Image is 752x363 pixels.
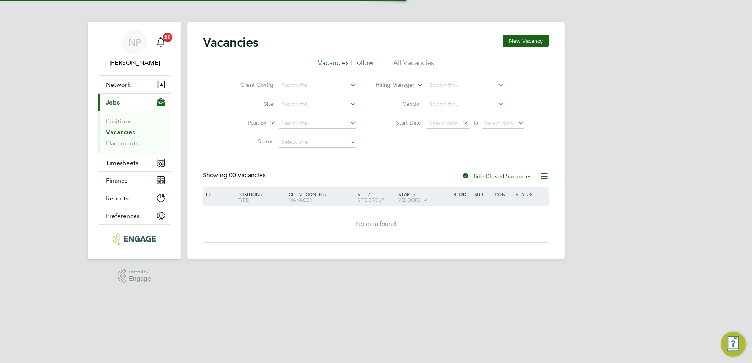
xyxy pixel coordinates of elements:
[462,172,532,180] label: Hide Closed Vacancies
[98,58,171,68] span: Nick Plumridge
[376,119,421,126] label: Start Date
[153,30,169,55] a: 20
[98,93,171,111] button: Jobs
[106,128,135,136] a: Vacancies
[238,196,249,203] span: Type
[106,159,138,167] span: Timesheets
[470,117,481,128] span: To
[279,137,356,148] input: Select one
[204,187,232,201] div: ID
[514,187,548,201] div: Status
[106,99,120,106] span: Jobs
[279,118,356,129] input: Search for...
[118,269,151,284] a: Powered byEngage
[129,269,151,275] span: Powered by
[393,58,434,72] li: All Vacancies
[98,189,171,207] button: Reports
[318,58,374,72] li: Vacancies I follow
[106,117,132,125] a: Positions
[472,187,493,201] div: Sub
[106,139,138,147] a: Placements
[369,81,415,89] label: Hiring Manager
[88,22,181,259] nav: Main navigation
[106,81,131,88] span: Network
[98,30,171,68] a: NP[PERSON_NAME]
[129,275,151,282] span: Engage
[356,187,397,206] div: Site /
[452,187,472,201] div: Reqd
[429,119,458,126] span: Select date
[427,99,504,110] input: Search for...
[721,332,746,357] button: Engage Resource Center
[98,172,171,189] button: Finance
[232,187,287,206] div: Position /
[396,187,452,207] div: Start /
[98,207,171,224] button: Preferences
[279,99,356,110] input: Search for...
[203,35,258,50] h2: Vacancies
[221,119,267,127] label: Position
[279,80,356,91] input: Search for...
[427,80,504,91] input: Search for...
[358,196,384,203] span: Site Group
[106,177,128,184] span: Finance
[98,111,171,154] div: Jobs
[398,196,420,203] span: Vendors
[503,35,549,47] button: New Vacancy
[106,194,129,202] span: Reports
[287,187,356,206] div: Client Config /
[485,119,513,126] span: Select date
[203,171,267,180] div: Showing
[113,233,155,245] img: konnectrecruit-logo-retina.png
[98,154,171,171] button: Timesheets
[204,220,548,228] div: No data found
[98,233,171,245] a: Go to home page
[163,33,172,42] span: 20
[229,171,265,179] span: 00 Vacancies
[128,37,141,48] span: NP
[228,81,273,88] label: Client Config
[493,187,513,201] div: Conf
[228,100,273,107] label: Site
[289,196,312,203] span: Manager
[98,76,171,93] button: Network
[376,100,421,107] label: Vendor
[228,138,273,145] label: Status
[106,212,140,220] span: Preferences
